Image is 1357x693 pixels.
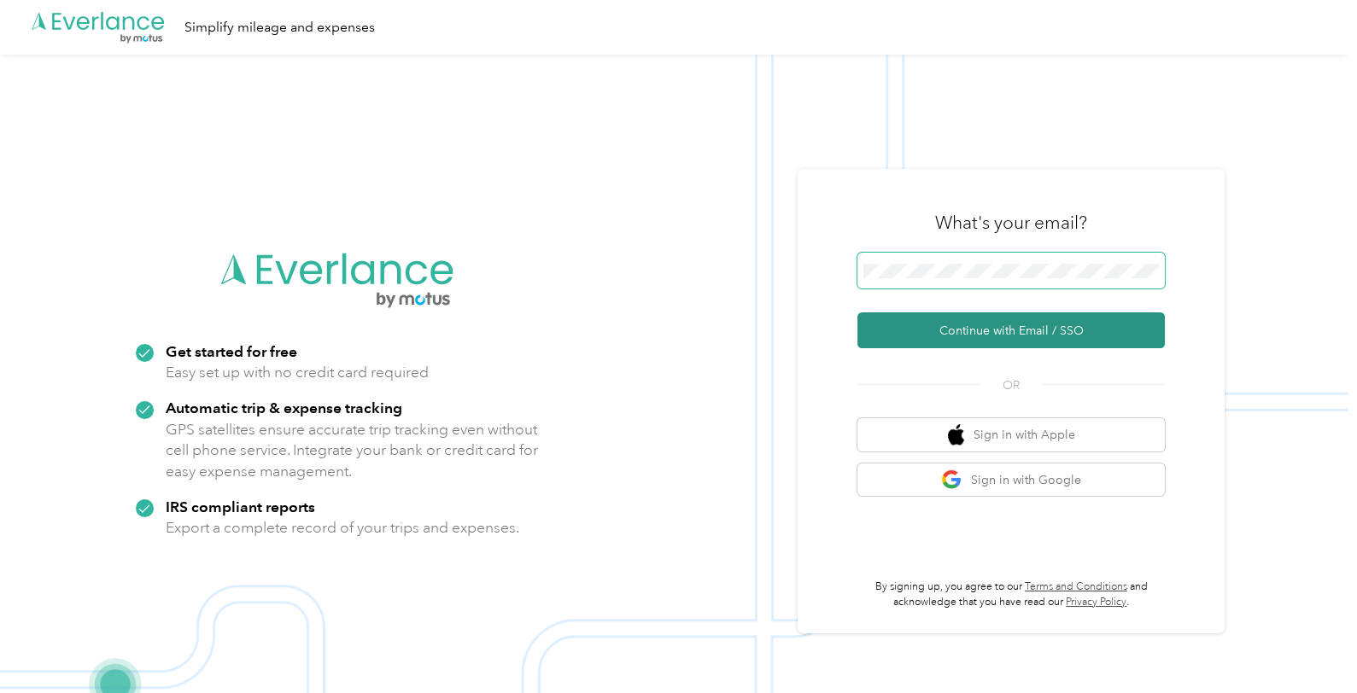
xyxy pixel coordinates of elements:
button: Continue with Email / SSO [857,312,1165,348]
span: OR [981,376,1041,394]
a: Terms and Conditions [1025,580,1127,593]
p: By signing up, you agree to our and acknowledge that you have read our . [857,579,1165,609]
p: GPS satellites ensure accurate trip tracking even without cell phone service. Integrate your bank... [166,419,539,482]
p: Easy set up with no credit card required [166,362,429,383]
img: apple logo [948,424,965,445]
button: google logoSign in with Google [857,463,1165,497]
strong: Get started for free [166,342,297,360]
strong: IRS compliant reports [166,498,315,515]
div: Simplify mileage and expenses [184,17,375,38]
h3: What's your email? [935,211,1087,235]
strong: Automatic trip & expense tracking [166,399,402,416]
img: google logo [941,469,962,491]
p: Export a complete record of your trips and expenses. [166,517,519,539]
a: Privacy Policy [1066,596,1126,609]
button: apple logoSign in with Apple [857,418,1165,451]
